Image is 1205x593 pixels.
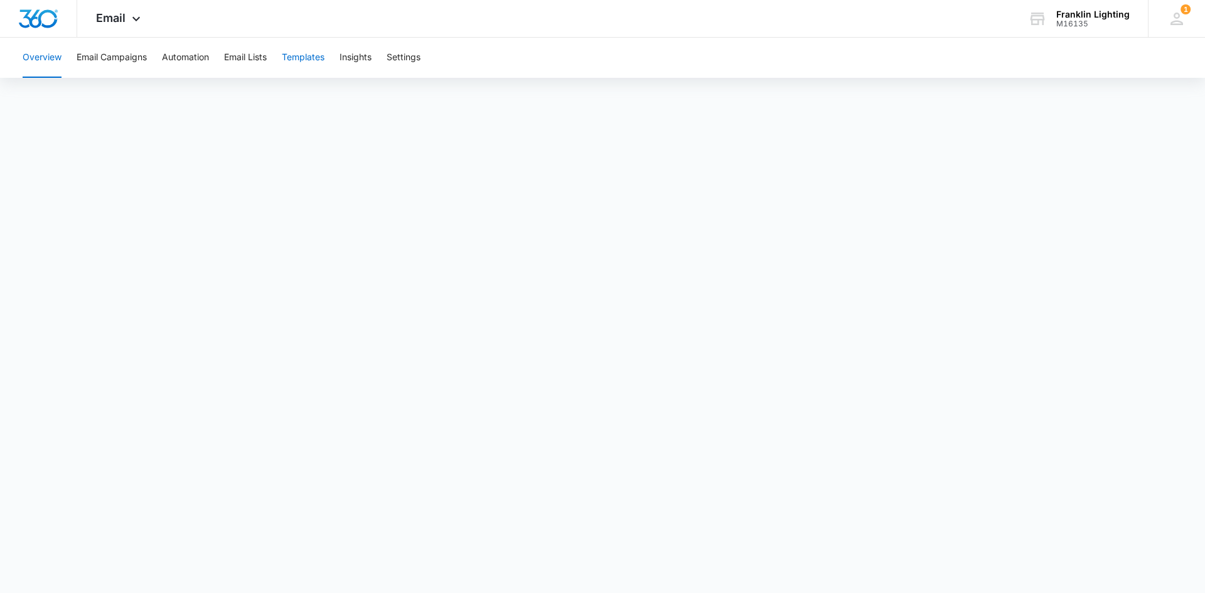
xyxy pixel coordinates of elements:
div: account name [1056,9,1130,19]
span: Email [96,11,126,24]
button: Insights [340,38,372,78]
button: Overview [23,38,62,78]
span: 1 [1181,4,1191,14]
button: Settings [387,38,420,78]
button: Email Lists [224,38,267,78]
div: account id [1056,19,1130,28]
button: Templates [282,38,324,78]
div: notifications count [1181,4,1191,14]
button: Automation [162,38,209,78]
button: Email Campaigns [77,38,147,78]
